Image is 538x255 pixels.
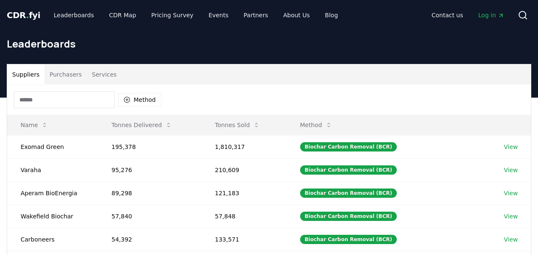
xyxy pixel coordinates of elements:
button: Suppliers [7,64,45,85]
button: Name [14,117,55,133]
td: 195,378 [98,135,201,158]
a: Contact us [425,8,470,23]
button: Tonnes Sold [208,117,266,133]
a: View [504,235,518,244]
span: Log in [478,11,504,19]
button: Method [118,93,161,106]
div: Biochar Carbon Removal (BCR) [300,235,397,244]
a: View [504,166,518,174]
td: 95,276 [98,158,201,181]
div: Biochar Carbon Removal (BCR) [300,142,397,151]
div: Biochar Carbon Removal (BCR) [300,165,397,175]
nav: Main [47,8,345,23]
button: Method [293,117,339,133]
button: Tonnes Delivered [105,117,179,133]
a: Pricing Survey [145,8,200,23]
td: 54,392 [98,228,201,251]
a: Partners [237,8,275,23]
button: Services [87,64,122,85]
td: 1,810,317 [201,135,286,158]
a: View [504,212,518,220]
td: Varaha [7,158,98,181]
h1: Leaderboards [7,37,531,50]
td: 89,298 [98,181,201,205]
td: 57,840 [98,205,201,228]
td: 57,848 [201,205,286,228]
a: Blog [318,8,345,23]
nav: Main [425,8,511,23]
a: View [504,189,518,197]
td: Wakefield Biochar [7,205,98,228]
span: CDR fyi [7,10,40,20]
td: 210,609 [201,158,286,181]
a: CDR Map [103,8,143,23]
a: View [504,143,518,151]
a: Log in [472,8,511,23]
a: CDR.fyi [7,9,40,21]
div: Biochar Carbon Removal (BCR) [300,212,397,221]
td: 121,183 [201,181,286,205]
button: Purchasers [45,64,87,85]
span: . [26,10,29,20]
td: 133,571 [201,228,286,251]
div: Biochar Carbon Removal (BCR) [300,189,397,198]
td: Aperam BioEnergia [7,181,98,205]
td: Carboneers [7,228,98,251]
td: Exomad Green [7,135,98,158]
a: Leaderboards [47,8,101,23]
a: Events [202,8,235,23]
a: About Us [277,8,316,23]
